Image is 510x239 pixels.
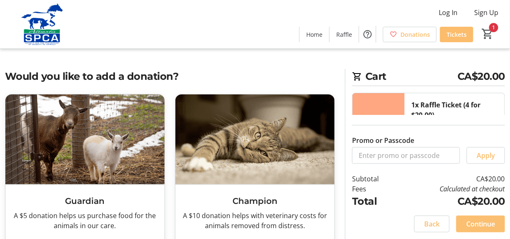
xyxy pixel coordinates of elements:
span: CA$20.00 [457,69,505,84]
h2: Cart [352,69,505,86]
input: Enter promo or passcode [352,147,460,164]
button: Back [414,216,450,232]
button: Sign Up [467,6,505,19]
td: CA$20.00 [396,194,505,209]
button: Continue [456,216,505,232]
span: Raffle [336,30,352,39]
a: Tickets [440,27,473,42]
div: A $5 donation helps us purchase food for the animals in our care. [12,211,158,231]
h2: Would you like to add a donation? [5,69,335,84]
td: CA$20.00 [396,174,505,184]
span: Tickets [447,30,467,39]
h3: Guardian [12,195,158,207]
span: Log In [439,8,457,18]
span: Sign Up [474,8,498,18]
span: Donations [400,30,430,39]
a: Raffle [330,27,359,42]
label: Promo or Passcode [352,135,414,145]
img: Champion [175,94,335,184]
span: Home [306,30,322,39]
button: Cart [480,26,495,41]
img: Alberta SPCA's Logo [5,3,79,45]
div: 1x Raffle Ticket (4 for $20.00) [411,100,498,120]
img: Guardian [5,94,165,184]
span: Apply [477,150,495,160]
h3: Champion [182,195,328,207]
button: Help [359,26,376,43]
div: Total Tickets: 4 [405,93,505,187]
a: Home [300,27,329,42]
td: Calculated at checkout [396,184,505,194]
span: Continue [466,219,495,229]
a: Donations [383,27,437,42]
div: A $10 donation helps with veterinary costs for animals removed from distress. [182,211,328,231]
button: Log In [432,6,464,19]
td: Subtotal [352,174,396,184]
td: Fees [352,184,396,194]
td: Total [352,194,396,209]
span: Back [424,219,440,229]
button: Apply [467,147,505,164]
